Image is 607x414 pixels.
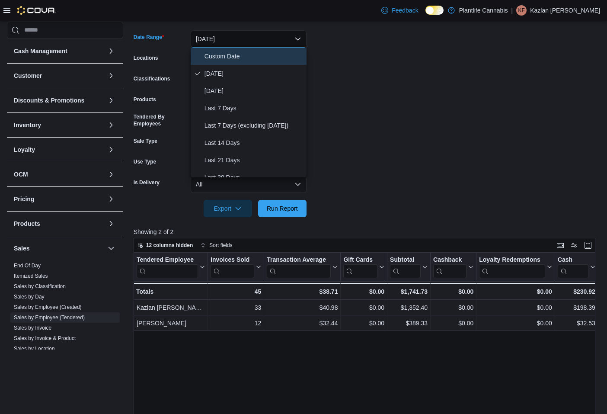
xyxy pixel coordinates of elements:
div: Totals [136,286,205,297]
div: $32.53 [558,318,595,328]
span: Last 21 Days [204,155,303,165]
button: Gift Cards [343,256,384,278]
span: Last 30 Days [204,172,303,183]
div: $40.98 [267,302,338,313]
div: Subtotal [390,256,421,264]
h3: Sales [14,244,30,253]
span: Run Report [267,204,298,213]
p: Showing 2 of 2 [134,228,600,236]
button: Pricing [106,194,116,204]
div: $389.33 [390,318,428,328]
button: Transaction Average [267,256,338,278]
label: Sale Type [134,138,157,144]
span: Sales by Invoice [14,324,51,331]
span: Sort fields [209,242,232,249]
button: Cash Management [14,47,104,55]
button: Products [106,218,116,229]
a: Sales by Day [14,294,45,300]
label: Products [134,96,156,103]
h3: Pricing [14,195,34,203]
label: Classifications [134,75,170,82]
button: Customer [106,71,116,81]
button: Discounts & Promotions [14,96,104,105]
span: Sales by Employee (Tendered) [14,314,85,321]
span: KF [518,5,524,16]
div: $0.00 [479,318,552,328]
label: Use Type [134,158,156,165]
div: $1,741.73 [390,286,428,297]
button: 12 columns hidden [134,240,197,250]
span: [DATE] [204,86,303,96]
input: Dark Mode [425,6,444,15]
a: Sales by Location [14,346,55,352]
div: 45 [211,286,261,297]
span: Sales by Location [14,345,55,352]
button: [DATE] [191,30,307,48]
span: Feedback [392,6,418,15]
button: Discounts & Promotions [106,95,116,106]
label: Date Range [134,34,164,41]
div: Loyalty Redemptions [479,256,545,278]
h3: Cash Management [14,47,67,55]
p: | [511,5,513,16]
div: Select listbox [191,48,307,177]
div: Gift Cards [343,256,377,264]
span: Sales by Invoice & Product [14,335,76,342]
div: $0.00 [343,286,384,297]
div: Tendered Employee [137,256,198,264]
a: Sales by Employee (Created) [14,304,82,310]
div: Gift Card Sales [343,256,377,278]
h3: Products [14,219,40,228]
div: Kazlan Foisy-Lentz [516,5,527,16]
span: Custom Date [204,51,303,61]
button: Display options [569,240,579,250]
div: $0.00 [433,318,473,328]
img: Cova [17,6,56,15]
span: Last 7 Days (excluding [DATE]) [204,120,303,131]
h3: OCM [14,170,28,179]
button: Subtotal [390,256,428,278]
div: $0.00 [479,302,552,313]
p: Plantlife Cannabis [459,5,508,16]
div: $0.00 [343,318,384,328]
button: Tendered Employee [137,256,205,278]
span: 12 columns hidden [146,242,193,249]
h3: Customer [14,71,42,80]
div: $0.00 [433,302,473,313]
div: Transaction Average [267,256,331,278]
label: Tendered By Employees [134,113,187,127]
button: Keyboard shortcuts [555,240,565,250]
div: 33 [211,302,261,313]
div: $198.39 [558,302,595,313]
button: Sort fields [197,240,236,250]
span: Export [209,200,247,217]
div: Cashback [433,256,466,278]
div: Kazlan [PERSON_NAME] [137,302,205,313]
div: Loyalty Redemptions [479,256,545,264]
span: Sales by Employee (Created) [14,304,82,311]
button: Customer [14,71,104,80]
div: $38.71 [267,286,338,297]
button: Cash [558,256,595,278]
button: Sales [106,243,116,254]
a: Sales by Employee (Tendered) [14,315,85,321]
span: [DATE] [204,68,303,79]
button: Enter fullscreen [583,240,593,250]
div: [PERSON_NAME] [137,318,205,328]
div: Cashback [433,256,466,264]
button: All [191,176,307,193]
div: $230.92 [558,286,595,297]
button: Invoices Sold [211,256,261,278]
div: $32.44 [267,318,338,328]
div: $1,352.40 [390,302,428,313]
span: Last 7 Days [204,103,303,113]
div: 12 [211,318,261,328]
button: Loyalty Redemptions [479,256,552,278]
span: Sales by Day [14,293,45,300]
span: Sales by Classification [14,283,66,290]
button: Loyalty [14,145,104,154]
button: Cashback [433,256,473,278]
span: Last 14 Days [204,138,303,148]
h3: Loyalty [14,145,35,154]
button: Inventory [14,121,104,129]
